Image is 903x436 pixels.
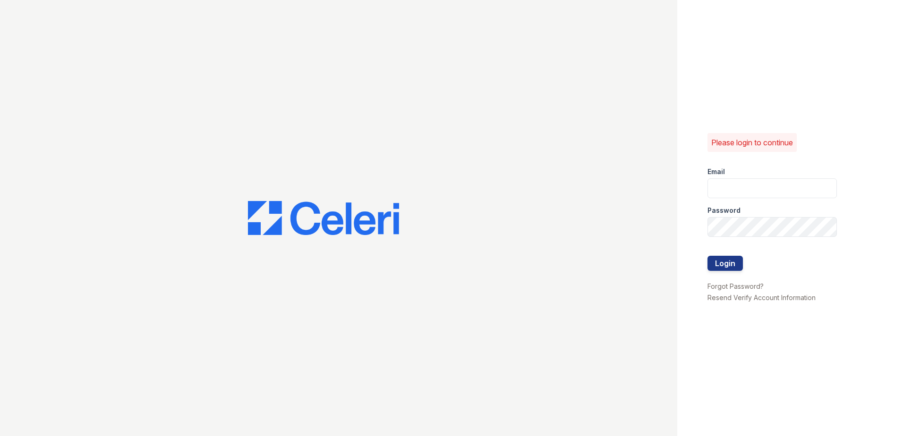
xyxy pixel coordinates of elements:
label: Password [707,206,741,215]
img: CE_Logo_Blue-a8612792a0a2168367f1c8372b55b34899dd931a85d93a1a3d3e32e68fde9ad4.png [248,201,399,235]
button: Login [707,256,743,271]
a: Resend Verify Account Information [707,293,816,302]
p: Please login to continue [711,137,793,148]
a: Forgot Password? [707,282,764,290]
label: Email [707,167,725,176]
